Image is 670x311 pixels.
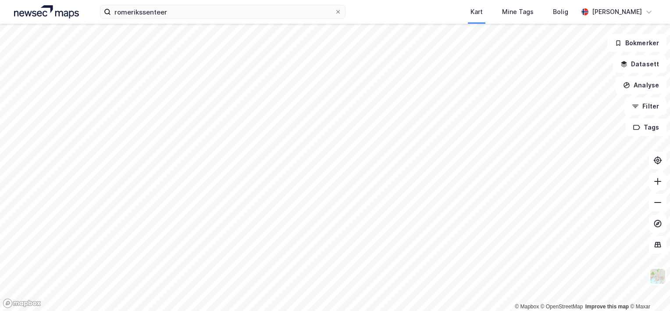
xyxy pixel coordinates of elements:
[624,98,666,115] button: Filter
[585,304,629,310] a: Improve this map
[616,76,666,94] button: Analyse
[626,269,670,311] div: Kontrollprogram for chat
[515,304,539,310] a: Mapbox
[592,7,642,17] div: [PERSON_NAME]
[470,7,483,17] div: Kart
[111,5,335,18] input: Søk på adresse, matrikkel, gårdeiere, leietakere eller personer
[14,5,79,18] img: logo.a4113a55bc3d86da70a041830d287a7e.svg
[3,298,41,308] a: Mapbox homepage
[649,268,666,285] img: Z
[607,34,666,52] button: Bokmerker
[502,7,534,17] div: Mine Tags
[613,55,666,73] button: Datasett
[553,7,568,17] div: Bolig
[626,269,670,311] iframe: Chat Widget
[541,304,583,310] a: OpenStreetMap
[626,119,666,136] button: Tags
